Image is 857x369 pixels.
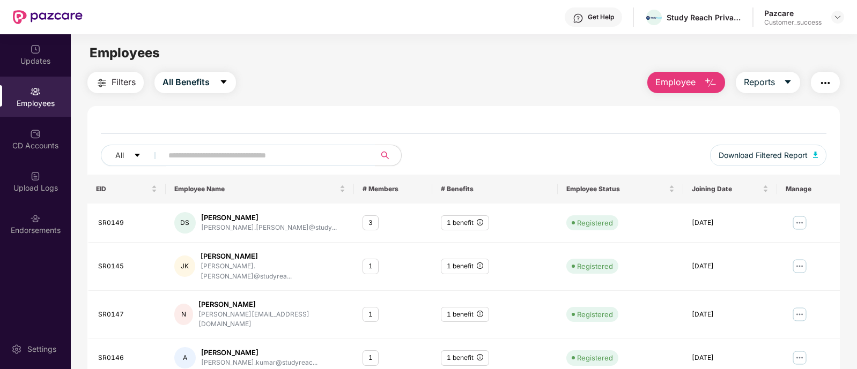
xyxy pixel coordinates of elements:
[791,214,808,231] img: manageButton
[11,344,22,355] img: svg+xml;base64,PHN2ZyBpZD0iU2V0dGluZy0yMHgyMCIgeG1sbnM9Imh0dHA6Ly93d3cudzMub3JnLzIwMDAvc3ZnIiB3aW...
[577,309,613,320] div: Registered
[441,307,489,322] div: 1 benefit
[174,185,337,193] span: Employee Name
[813,152,818,158] img: svg+xml;base64,PHN2ZyB4bWxucz0iaHR0cDovL3d3dy53My5vcmcvMjAwMC9zdmciIHhtbG5zOnhsaW5rPSJodHRwOi8vd3...
[692,185,760,193] span: Joining Date
[764,18,822,27] div: Customer_success
[719,149,808,161] span: Download Filtered Report
[198,310,345,330] div: [PERSON_NAME][EMAIL_ADDRESS][DOMAIN_NAME]
[692,218,769,228] div: [DATE]
[791,306,808,323] img: manageButton
[101,145,166,166] button: Allcaret-down
[375,145,402,166] button: search
[166,175,354,204] th: Employee Name
[655,76,696,89] span: Employee
[201,348,317,358] div: [PERSON_NAME]
[692,353,769,363] div: [DATE]
[198,299,345,310] div: [PERSON_NAME]
[154,72,236,93] button: All Benefitscaret-down
[354,175,432,204] th: # Members
[647,72,725,93] button: Employee
[375,151,396,160] span: search
[477,262,483,269] span: info-circle
[98,218,157,228] div: SR0149
[24,344,60,355] div: Settings
[566,185,667,193] span: Employee Status
[30,171,41,182] img: svg+xml;base64,PHN2ZyBpZD0iVXBsb2FkX0xvZ3MiIGRhdGEtbmFtZT0iVXBsb2FkIExvZ3MiIHhtbG5zPSJodHRwOi8vd3...
[90,45,160,61] span: Employees
[704,77,717,89] img: svg+xml;base64,PHN2ZyB4bWxucz0iaHR0cDovL3d3dy53My5vcmcvMjAwMC9zdmciIHhtbG5zOnhsaW5rPSJodHRwOi8vd3...
[764,8,822,18] div: Pazcare
[819,77,832,89] img: svg+xml;base64,PHN2ZyB4bWxucz0iaHR0cDovL3d3dy53My5vcmcvMjAwMC9zdmciIHdpZHRoPSIyNCIgaGVpZ2h0PSIyNC...
[112,76,136,89] span: Filters
[833,13,842,21] img: svg+xml;base64,PHN2ZyBpZD0iRHJvcGRvd24tMzJ4MzIiIHhtbG5zPSJodHRwOi8vd3d3LnczLm9yZy8yMDAwL3N2ZyIgd2...
[30,213,41,224] img: svg+xml;base64,PHN2ZyBpZD0iRW5kb3JzZW1lbnRzIiB4bWxucz0iaHR0cDovL3d3dy53My5vcmcvMjAwMC9zdmciIHdpZH...
[201,358,317,368] div: [PERSON_NAME].kumar@studyreac...
[477,219,483,225] span: info-circle
[13,10,83,24] img: New Pazcare Logo
[201,261,345,282] div: [PERSON_NAME].[PERSON_NAME]@studyrea...
[115,149,124,161] span: All
[683,175,777,204] th: Joining Date
[441,215,489,231] div: 1 benefit
[692,261,769,272] div: [DATE]
[477,354,483,360] span: info-circle
[784,78,792,87] span: caret-down
[174,347,196,368] div: A
[201,213,337,223] div: [PERSON_NAME]
[174,255,196,277] div: JK
[667,12,742,22] div: Study Reach Private Limited
[710,145,827,166] button: Download Filtered Report
[577,261,613,272] div: Registered
[736,72,800,93] button: Reportscaret-down
[98,261,157,272] div: SR0145
[87,175,166,204] th: EID
[791,258,808,275] img: manageButton
[791,349,808,366] img: manageButton
[577,352,613,363] div: Registered
[201,223,337,233] div: [PERSON_NAME].[PERSON_NAME]@study...
[30,44,41,55] img: svg+xml;base64,PHN2ZyBpZD0iVXBkYXRlZCIgeG1sbnM9Imh0dHA6Ly93d3cudzMub3JnLzIwMDAvc3ZnIiB3aWR0aD0iMj...
[219,78,228,87] span: caret-down
[692,310,769,320] div: [DATE]
[441,350,489,366] div: 1 benefit
[363,259,379,274] div: 1
[363,215,379,231] div: 3
[96,185,149,193] span: EID
[441,259,489,274] div: 1 benefit
[588,13,614,21] div: Get Help
[573,13,583,24] img: svg+xml;base64,PHN2ZyBpZD0iSGVscC0zMngzMiIgeG1sbnM9Imh0dHA6Ly93d3cudzMub3JnLzIwMDAvc3ZnIiB3aWR0aD...
[777,175,840,204] th: Manage
[95,77,108,89] img: svg+xml;base64,PHN2ZyB4bWxucz0iaHR0cDovL3d3dy53My5vcmcvMjAwMC9zdmciIHdpZHRoPSIyNCIgaGVpZ2h0PSIyNC...
[87,72,144,93] button: Filters
[477,311,483,317] span: info-circle
[162,76,210,89] span: All Benefits
[577,217,613,228] div: Registered
[30,129,41,139] img: svg+xml;base64,PHN2ZyBpZD0iQ0RfQWNjb3VudHMiIGRhdGEtbmFtZT0iQ0QgQWNjb3VudHMiIHhtbG5zPSJodHRwOi8vd3...
[174,212,196,234] div: DS
[363,350,379,366] div: 1
[363,307,379,322] div: 1
[98,310,157,320] div: SR0147
[432,175,558,204] th: # Benefits
[744,76,775,89] span: Reports
[558,175,683,204] th: Employee Status
[201,251,345,261] div: [PERSON_NAME]
[174,304,194,325] div: N
[30,86,41,97] img: svg+xml;base64,PHN2ZyBpZD0iRW1wbG95ZWVzIiB4bWxucz0iaHR0cDovL3d3dy53My5vcmcvMjAwMC9zdmciIHdpZHRoPS...
[646,16,662,20] img: StudyReach%20Logo%202%20Small%20(1)%20(1).png
[98,353,157,363] div: SR0146
[134,152,141,160] span: caret-down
